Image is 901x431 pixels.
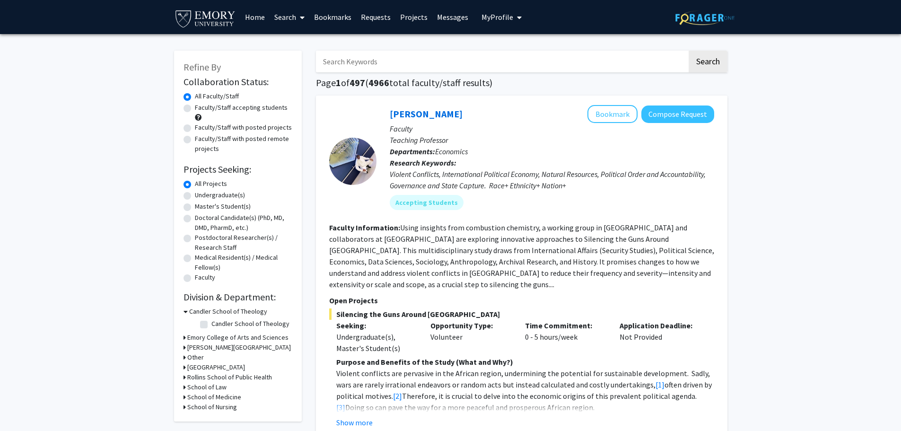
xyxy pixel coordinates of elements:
label: All Faculty/Staff [195,91,239,101]
label: Master's Student(s) [195,202,251,211]
p: Time Commitment: [525,320,605,331]
fg-read-more: Using insights from combustion chemistry, a working group in [GEOGRAPHIC_DATA] and collaborators ... [329,223,714,289]
p: Application Deadline: [620,320,700,331]
a: [3] [336,403,345,412]
a: Search [270,0,309,34]
div: Not Provided [612,320,707,354]
p: Open Projects [329,295,714,306]
b: Faculty Information: [329,223,400,232]
img: ForagerOne Logo [675,10,735,25]
label: Faculty/Staff with posted remote projects [195,134,292,154]
h3: [GEOGRAPHIC_DATA] [187,362,245,372]
span: Refine By [184,61,221,73]
h2: Division & Department: [184,291,292,303]
h3: School of Nursing [187,402,237,412]
p: Teaching Professor [390,134,714,146]
a: Home [240,0,270,34]
label: Faculty [195,273,215,282]
h3: Other [187,352,204,362]
span: 1 [336,77,341,88]
p: Seeking: [336,320,417,331]
b: Departments: [390,147,435,156]
label: Candler School of Theology [211,319,289,329]
label: Doctoral Candidate(s) (PhD, MD, DMD, PharmD, etc.) [195,213,292,233]
div: Violent Conflicts, International Political Economy, Natural Resources, Political Order and Accoun... [390,168,714,191]
a: Requests [356,0,395,34]
h3: School of Law [187,382,227,392]
label: Medical Resident(s) / Medical Fellow(s) [195,253,292,273]
a: [1] [656,380,665,389]
label: Undergraduate(s) [195,190,245,200]
h3: School of Medicine [187,392,241,402]
input: Search Keywords [316,51,687,72]
span: 497 [350,77,365,88]
a: Bookmarks [309,0,356,34]
b: Research Keywords: [390,158,456,167]
iframe: Chat [7,388,40,424]
label: Faculty/Staff accepting students [195,103,288,113]
span: Silencing the Guns Around [GEOGRAPHIC_DATA] [329,308,714,320]
div: Volunteer [423,320,518,354]
h3: [PERSON_NAME][GEOGRAPHIC_DATA] [187,343,291,352]
p: Violent conflicts are pervasive in the African region, undermining the potential for sustainable ... [336,368,714,413]
h3: Emory College of Arts and Sciences [187,333,289,343]
a: Messages [432,0,473,34]
div: 0 - 5 hours/week [518,320,612,354]
button: Search [689,51,727,72]
h2: Collaboration Status: [184,76,292,88]
label: Postdoctoral Researcher(s) / Research Staff [195,233,292,253]
h3: Candler School of Theology [189,307,267,317]
label: All Projects [195,179,227,189]
h2: Projects Seeking: [184,164,292,175]
button: Compose Request to Melvin Ayogu [641,106,714,123]
span: My Profile [481,12,513,22]
h1: Page of ( total faculty/staff results) [316,77,727,88]
a: Projects [395,0,432,34]
mat-chip: Accepting Students [390,195,464,210]
div: Undergraduate(s), Master's Student(s) [336,331,417,354]
a: [2] [393,391,402,401]
span: Economics [435,147,468,156]
p: Faculty [390,123,714,134]
button: Show more [336,417,373,428]
img: Emory University Logo [174,8,237,29]
p: Opportunity Type: [430,320,511,331]
span: 4966 [368,77,389,88]
h3: Rollins School of Public Health [187,372,272,382]
a: [PERSON_NAME] [390,108,463,120]
strong: Purpose and Benefits of the Study (What and Why?) [336,357,513,367]
label: Faculty/Staff with posted projects [195,123,292,132]
button: Add Melvin Ayogu to Bookmarks [587,105,638,123]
